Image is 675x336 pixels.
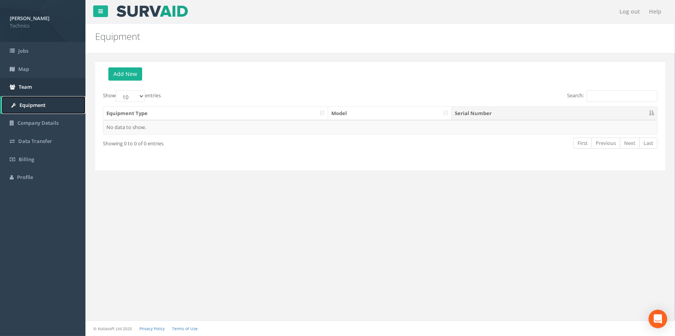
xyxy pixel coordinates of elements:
a: Privacy Policy [139,326,165,331]
a: Previous [591,138,620,149]
span: Data Transfer [18,138,52,145]
span: Technics [10,22,76,29]
small: © Kullasoft Ltd 2025 [93,326,132,331]
div: Open Intercom Messenger [649,310,667,328]
select: Showentries [116,90,145,102]
th: Model: activate to sort column ascending [328,107,452,121]
strong: [PERSON_NAME] [10,15,49,22]
a: Next [620,138,640,149]
span: Map [18,65,29,72]
label: Search: [567,90,658,102]
span: Equipment [19,102,45,109]
span: Jobs [18,47,28,54]
h2: Equipment [95,31,568,41]
a: Equipment [2,96,85,114]
button: Add New [108,67,142,81]
div: Showing 0 to 0 of 0 entries [103,137,327,147]
input: Search: [586,90,658,102]
label: Show entries [103,90,161,102]
span: Company Details [17,119,59,126]
span: Team [19,83,32,90]
a: Last [639,138,658,149]
span: Billing [19,156,34,163]
a: First [573,138,592,149]
a: Terms of Use [172,326,198,331]
th: Serial Number: activate to sort column descending [452,107,657,121]
a: [PERSON_NAME] Technics [10,13,76,29]
td: No data to show. [103,120,657,134]
span: Profile [17,174,33,181]
th: Equipment Type: activate to sort column ascending [103,107,328,121]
